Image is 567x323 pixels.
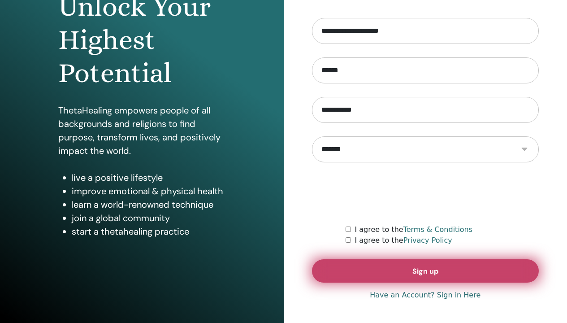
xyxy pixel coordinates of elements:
[355,224,472,235] label: I agree to the
[72,171,225,184] li: live a positive lifestyle
[72,184,225,198] li: improve emotional & physical health
[72,225,225,238] li: start a thetahealing practice
[72,211,225,225] li: join a global community
[370,290,480,301] a: Have an Account? Sign in Here
[403,225,472,234] a: Terms & Conditions
[403,236,452,244] a: Privacy Policy
[355,235,452,246] label: I agree to the
[72,198,225,211] li: learn a world-renowned technique
[312,259,539,283] button: Sign up
[412,266,438,276] span: Sign up
[357,176,493,211] iframe: reCAPTCHA
[58,104,225,157] p: ThetaHealing empowers people of all backgrounds and religions to find purpose, transform lives, a...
